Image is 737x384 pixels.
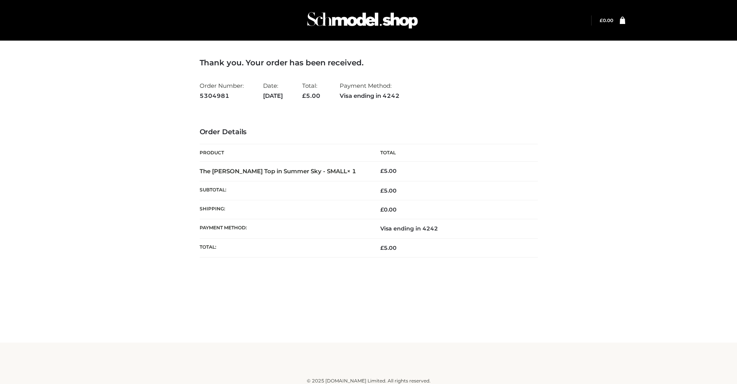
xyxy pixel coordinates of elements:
[600,17,603,23] span: £
[380,206,384,213] span: £
[302,92,320,99] span: 5.00
[380,167,384,174] span: £
[200,79,244,102] li: Order Number:
[380,167,397,174] bdi: 5.00
[200,91,244,101] strong: 5304981
[369,144,538,162] th: Total
[302,79,320,102] li: Total:
[200,219,369,238] th: Payment method:
[302,92,306,99] span: £
[380,244,397,251] span: 5.00
[200,128,538,137] h3: Order Details
[263,91,283,101] strong: [DATE]
[200,181,369,200] th: Subtotal:
[340,91,400,101] strong: Visa ending in 4242
[600,17,613,23] bdi: 0.00
[200,58,538,67] h3: Thank you. Your order has been received.
[200,144,369,162] th: Product
[347,167,356,175] strong: × 1
[380,187,384,194] span: £
[200,167,356,175] strong: The [PERSON_NAME] Top in Summer Sky - SMALL
[304,5,421,36] img: Schmodel Admin 964
[200,238,369,257] th: Total:
[340,79,400,102] li: Payment Method:
[380,187,397,194] span: 5.00
[380,244,384,251] span: £
[263,79,283,102] li: Date:
[369,219,538,238] td: Visa ending in 4242
[200,200,369,219] th: Shipping:
[600,17,613,23] a: £0.00
[380,206,397,213] bdi: 0.00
